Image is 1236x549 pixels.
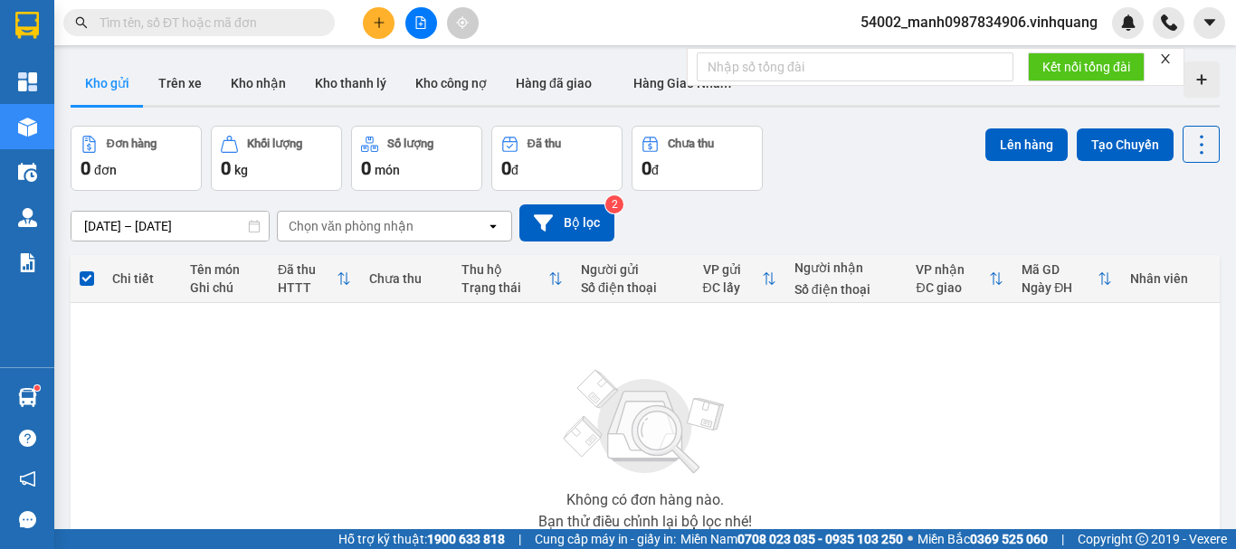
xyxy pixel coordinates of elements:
[1159,52,1172,65] span: close
[737,532,903,546] strong: 0708 023 035 - 0935 103 250
[71,212,269,241] input: Select a date range.
[269,255,360,303] th: Toggle SortBy
[1120,14,1136,31] img: icon-new-feature
[34,385,40,391] sup: 1
[703,280,762,295] div: ĐC lấy
[401,62,501,105] button: Kho công nợ
[211,126,342,191] button: Khối lượng0kg
[1202,14,1218,31] span: caret-down
[1042,57,1130,77] span: Kết nối tổng đài
[427,532,505,546] strong: 1900 633 818
[15,12,39,39] img: logo-vxr
[112,271,172,286] div: Chi tiết
[461,262,548,277] div: Thu hộ
[18,72,37,91] img: dashboard-icon
[107,137,157,150] div: Đơn hàng
[1061,529,1064,549] span: |
[247,137,302,150] div: Khối lượng
[1022,280,1098,295] div: Ngày ĐH
[19,430,36,447] span: question-circle
[680,529,903,549] span: Miền Nam
[1013,255,1121,303] th: Toggle SortBy
[697,52,1013,81] input: Nhập số tổng đài
[369,271,442,286] div: Chưa thu
[221,157,231,179] span: 0
[632,126,763,191] button: Chưa thu0đ
[491,126,623,191] button: Đã thu0đ
[71,62,144,105] button: Kho gửi
[538,515,752,529] div: Bạn thử điều chỉnh lại bộ lọc nhé!
[461,280,548,295] div: Trạng thái
[511,163,518,177] span: đ
[633,76,731,90] span: Hàng Giao Nhầm
[651,163,659,177] span: đ
[916,280,989,295] div: ĐC giao
[528,137,561,150] div: Đã thu
[1161,14,1177,31] img: phone-icon
[794,260,898,275] div: Người nhận
[794,282,898,297] div: Số điện thoại
[289,217,414,235] div: Chọn văn phòng nhận
[234,163,248,177] span: kg
[566,493,724,507] div: Không có đơn hàng nào.
[351,126,482,191] button: Số lượng0món
[846,11,1112,33] span: 54002_manh0987834906.vinhquang
[278,262,337,277] div: Đã thu
[535,529,676,549] span: Cung cấp máy in - giấy in:
[694,255,785,303] th: Toggle SortBy
[519,204,614,241] button: Bộ lọc
[144,62,216,105] button: Trên xe
[1136,533,1148,545] span: copyright
[486,219,500,233] svg: open
[338,529,505,549] span: Hỗ trợ kỹ thuật:
[907,255,1013,303] th: Toggle SortBy
[75,16,88,29] span: search
[1130,271,1211,286] div: Nhân viên
[18,163,37,182] img: warehouse-icon
[452,255,572,303] th: Toggle SortBy
[405,7,437,39] button: file-add
[361,157,371,179] span: 0
[605,195,623,213] sup: 2
[414,16,427,29] span: file-add
[18,118,37,137] img: warehouse-icon
[100,13,313,33] input: Tìm tên, số ĐT hoặc mã đơn
[387,137,433,150] div: Số lượng
[375,163,400,177] span: món
[703,262,762,277] div: VP gửi
[363,7,395,39] button: plus
[917,529,1048,549] span: Miền Bắc
[970,532,1048,546] strong: 0369 525 060
[18,208,37,227] img: warehouse-icon
[1077,128,1174,161] button: Tạo Chuyến
[18,253,37,272] img: solution-icon
[1193,7,1225,39] button: caret-down
[985,128,1068,161] button: Lên hàng
[1022,262,1098,277] div: Mã GD
[190,262,260,277] div: Tên món
[278,280,337,295] div: HTTT
[300,62,401,105] button: Kho thanh lý
[555,359,736,486] img: svg+xml;base64,PHN2ZyBjbGFzcz0ibGlzdC1wbHVnX19zdmciIHhtbG5zPSJodHRwOi8vd3d3LnczLm9yZy8yMDAwL3N2Zy...
[81,157,90,179] span: 0
[501,157,511,179] span: 0
[668,137,714,150] div: Chưa thu
[642,157,651,179] span: 0
[501,62,606,105] button: Hàng đã giao
[908,535,913,543] span: ⚪️
[447,7,479,39] button: aim
[373,16,385,29] span: plus
[19,470,36,487] span: notification
[1028,52,1145,81] button: Kết nối tổng đài
[94,163,117,177] span: đơn
[190,280,260,295] div: Ghi chú
[216,62,300,105] button: Kho nhận
[456,16,469,29] span: aim
[916,262,989,277] div: VP nhận
[19,511,36,528] span: message
[71,126,202,191] button: Đơn hàng0đơn
[1184,62,1220,98] div: Tạo kho hàng mới
[18,388,37,407] img: warehouse-icon
[581,280,685,295] div: Số điện thoại
[581,262,685,277] div: Người gửi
